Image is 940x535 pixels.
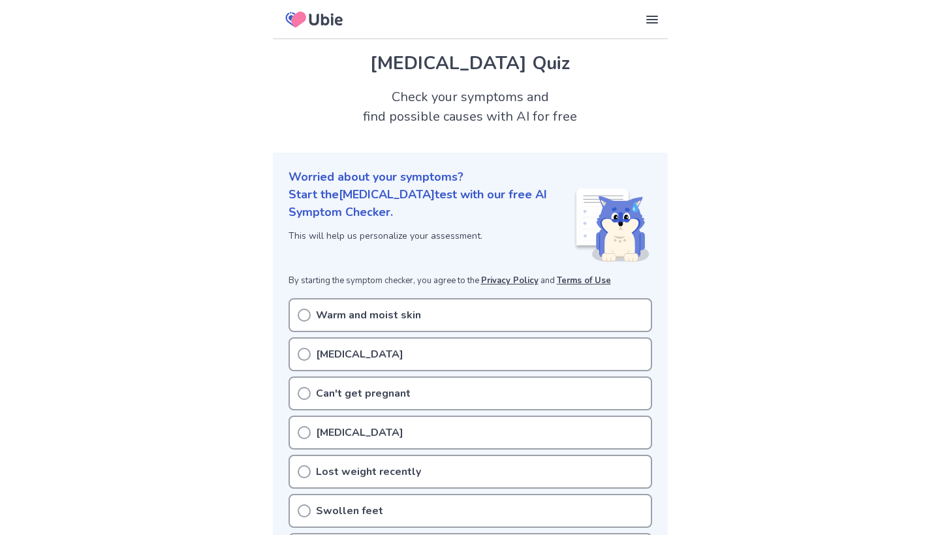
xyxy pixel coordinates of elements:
[289,168,652,186] p: Worried about your symptoms?
[316,464,421,480] p: Lost weight recently
[316,386,411,401] p: Can't get pregnant
[316,307,421,323] p: Warm and moist skin
[289,186,574,221] p: Start the [MEDICAL_DATA] test with our free AI Symptom Checker.
[289,275,652,288] p: By starting the symptom checker, you agree to the and
[289,229,574,243] p: This will help us personalize your assessment.
[316,425,403,440] p: [MEDICAL_DATA]
[289,50,652,77] h1: [MEDICAL_DATA] Quiz
[574,189,650,262] img: Shiba
[316,346,403,362] p: [MEDICAL_DATA]
[273,87,668,127] h2: Check your symptoms and find possible causes with AI for free
[481,275,539,286] a: Privacy Policy
[557,275,611,286] a: Terms of Use
[316,503,383,519] p: Swollen feet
